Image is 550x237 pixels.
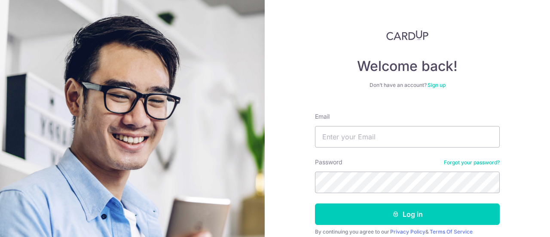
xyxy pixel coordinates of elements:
[315,158,342,166] label: Password
[315,112,330,121] label: Email
[315,126,500,148] input: Enter your Email
[430,228,473,235] a: Terms Of Service
[315,228,500,235] div: By continuing you agree to our &
[315,203,500,225] button: Log in
[428,82,446,88] a: Sign up
[386,30,428,40] img: CardUp Logo
[315,82,500,89] div: Don’t have an account?
[315,58,500,75] h4: Welcome back!
[444,159,500,166] a: Forgot your password?
[390,228,425,235] a: Privacy Policy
